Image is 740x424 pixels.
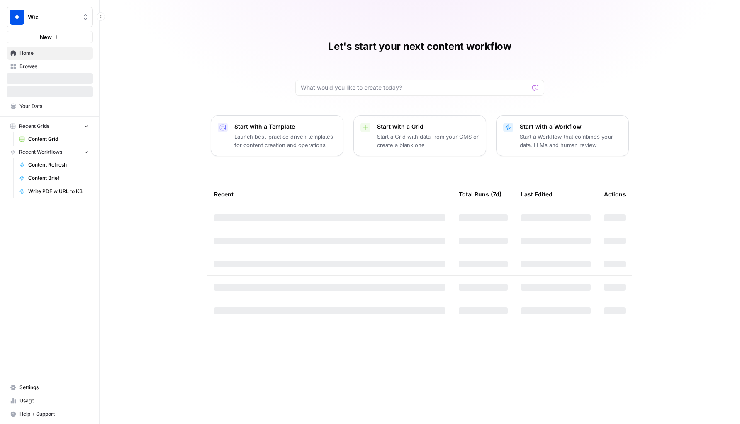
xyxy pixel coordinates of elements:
span: Wiz [28,13,78,21]
button: New [7,31,92,43]
button: Recent Workflows [7,146,92,158]
a: Write PDF w URL to KB [15,185,92,198]
input: What would you like to create today? [301,83,529,92]
p: Start a Grid with data from your CMS or create a blank one [377,132,479,149]
div: Total Runs (7d) [459,183,501,206]
p: Start with a Workflow [520,123,622,131]
span: Recent Workflows [19,148,62,156]
span: New [40,33,52,41]
span: Home [19,49,89,57]
p: Launch best-practice driven templates for content creation and operations [234,132,336,149]
button: Workspace: Wiz [7,7,92,27]
a: Content Grid [15,132,92,146]
img: Wiz Logo [10,10,24,25]
p: Start a Workflow that combines your data, LLMs and human review [520,132,622,149]
a: Your Data [7,100,92,113]
button: Start with a WorkflowStart a Workflow that combines your data, LLMs and human review [496,115,629,156]
a: Usage [7,394,92,407]
p: Start with a Template [234,123,336,131]
span: Content Brief [28,174,89,182]
span: Content Grid [28,135,89,143]
span: Write PDF w URL to KB [28,188,89,195]
a: Browse [7,60,92,73]
a: Settings [7,381,92,394]
h1: Let's start your next content workflow [328,40,511,53]
span: Browse [19,63,89,70]
button: Help + Support [7,407,92,421]
button: Start with a GridStart a Grid with data from your CMS or create a blank one [353,115,486,156]
button: Recent Grids [7,120,92,132]
a: Home [7,47,92,60]
span: Content Refresh [28,161,89,169]
div: Last Edited [521,183,553,206]
span: Recent Grids [19,123,49,130]
span: Help + Support [19,410,89,418]
span: Your Data [19,103,89,110]
p: Start with a Grid [377,123,479,131]
button: Start with a TemplateLaunch best-practice driven templates for content creation and operations [211,115,343,156]
div: Actions [604,183,626,206]
div: Recent [214,183,445,206]
span: Settings [19,384,89,391]
a: Content Brief [15,172,92,185]
a: Content Refresh [15,158,92,172]
span: Usage [19,397,89,404]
